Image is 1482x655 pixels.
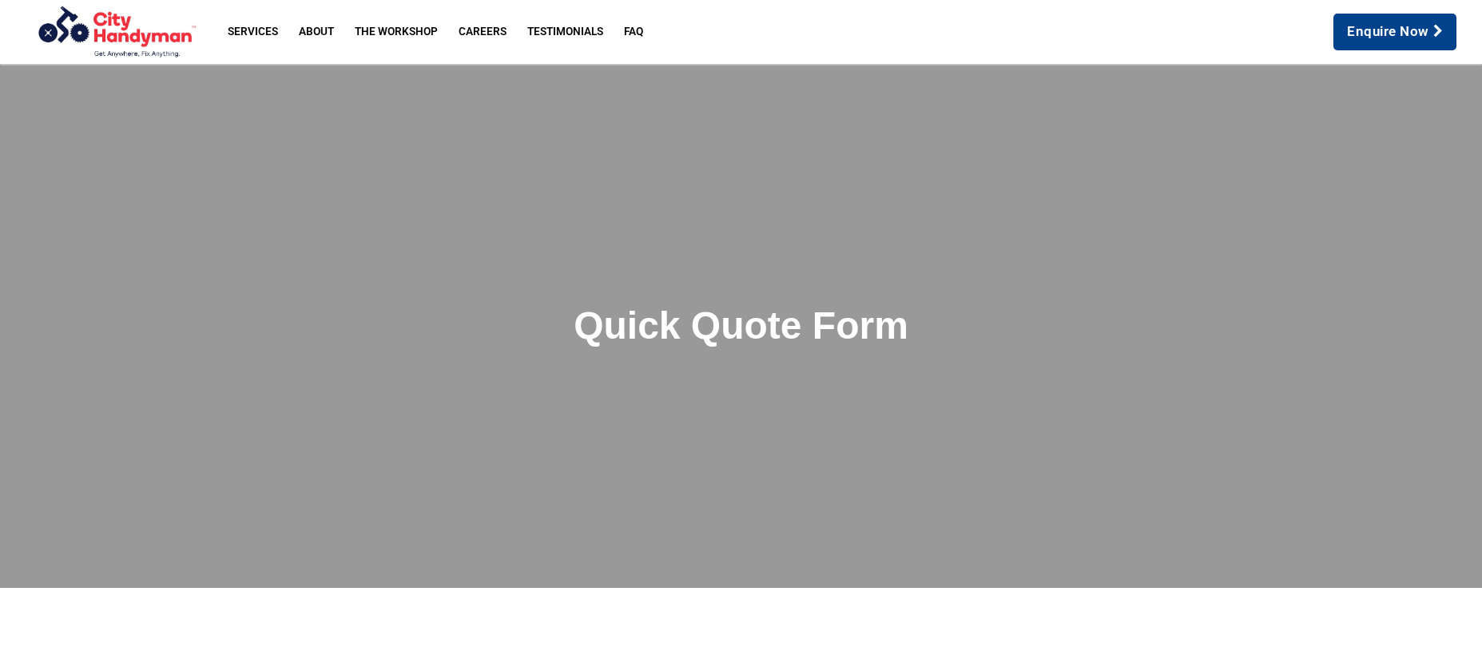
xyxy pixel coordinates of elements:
[228,26,278,38] span: Services
[459,26,507,38] span: Careers
[614,17,654,47] a: FAQ
[286,303,1197,349] h2: Quick Quote Form
[19,5,211,59] img: City Handyman | Melbourne
[217,17,288,47] a: Services
[527,26,603,38] span: Testimonials
[288,17,344,47] a: About
[624,26,643,38] span: FAQ
[1333,14,1456,50] a: Enquire Now
[355,26,438,38] span: The Workshop
[344,17,448,47] a: The Workshop
[517,17,614,47] a: Testimonials
[448,17,517,47] a: Careers
[299,26,334,38] span: About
